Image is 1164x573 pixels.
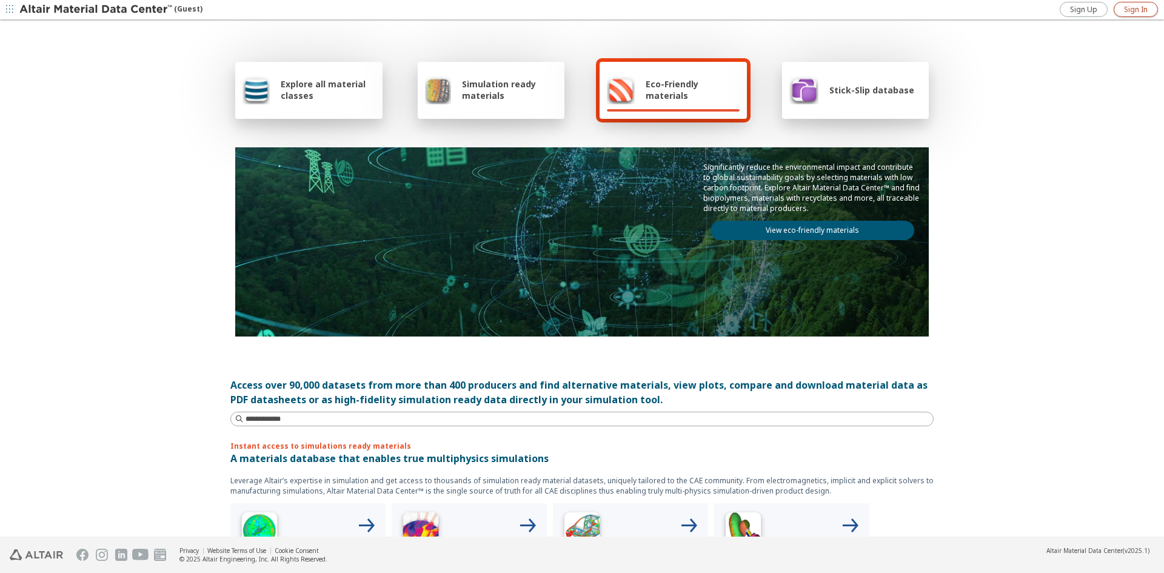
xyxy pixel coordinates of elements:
[281,78,375,101] span: Explore all material classes
[179,555,327,563] div: © 2025 Altair Engineering, Inc. All Rights Reserved.
[10,549,63,560] img: Altair Engineering
[230,475,934,496] p: Leverage Altair’s expertise in simulation and get access to thousands of simulation ready materia...
[235,508,284,557] img: High Frequency Icon
[558,508,606,557] img: Structural Analyses Icon
[646,78,739,101] span: Eco-Friendly materials
[19,4,174,16] img: Altair Material Data Center
[829,84,914,96] span: Stick-Slip database
[230,378,934,407] div: Access over 90,000 datasets from more than 400 producers and find alternative materials, view plo...
[711,221,914,240] a: View eco-friendly materials
[607,75,635,104] img: Eco-Friendly materials
[230,441,934,451] p: Instant access to simulations ready materials
[703,162,921,213] p: Significantly reduce the environmental impact and contribute to global sustainability goals by se...
[1046,546,1123,555] span: Altair Material Data Center
[789,75,818,104] img: Stick-Slip database
[1114,2,1158,17] a: Sign In
[1046,546,1149,555] div: (v2025.1)
[396,508,445,557] img: Low Frequency Icon
[275,546,319,555] a: Cookie Consent
[462,78,557,101] span: Simulation ready materials
[1070,5,1097,15] span: Sign Up
[242,75,270,104] img: Explore all material classes
[1060,2,1108,17] a: Sign Up
[1124,5,1148,15] span: Sign In
[179,546,199,555] a: Privacy
[207,546,266,555] a: Website Terms of Use
[230,451,934,466] p: A materials database that enables true multiphysics simulations
[19,4,202,16] div: (Guest)
[719,508,768,557] img: Crash Analyses Icon
[425,75,451,104] img: Simulation ready materials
